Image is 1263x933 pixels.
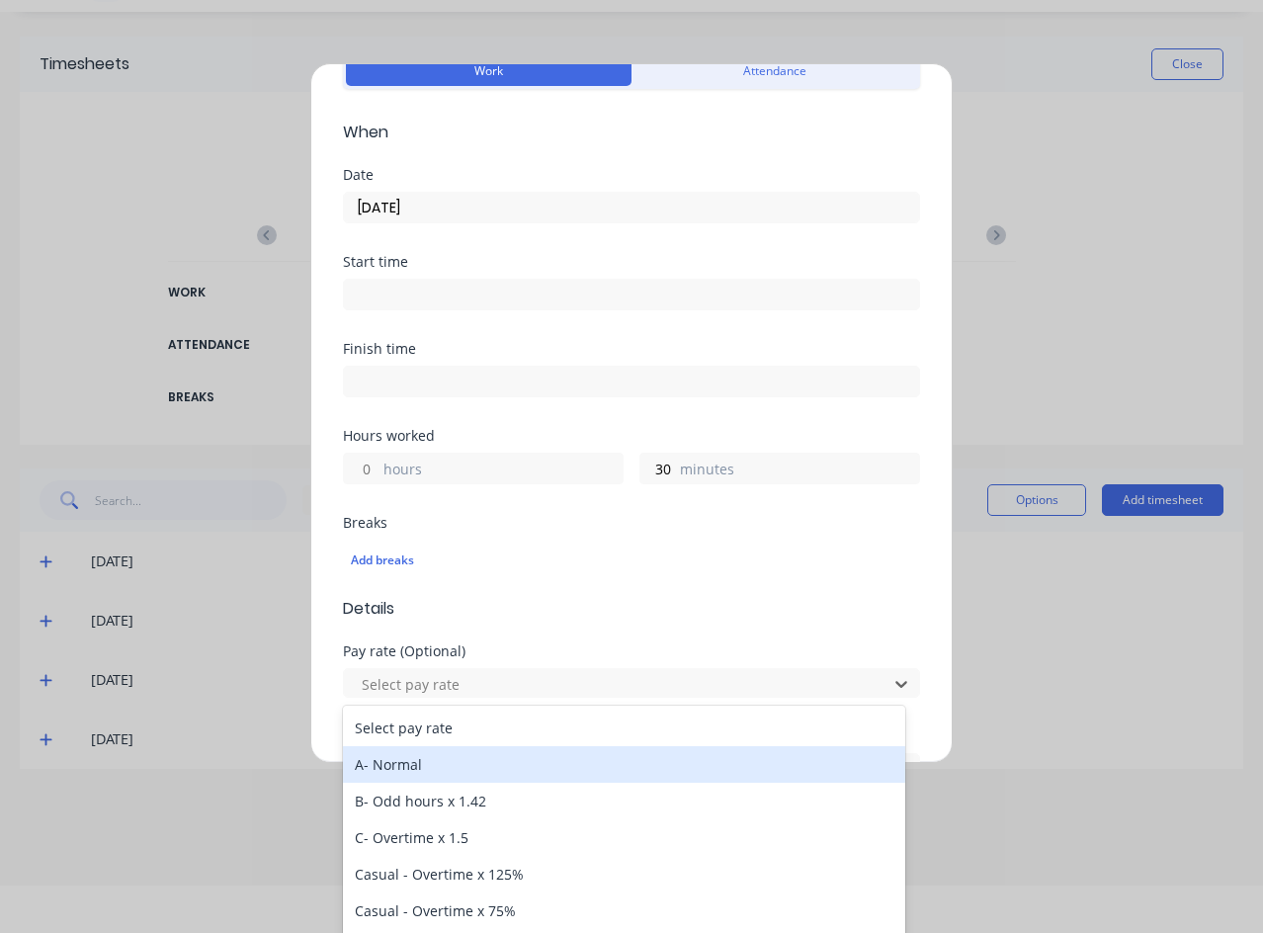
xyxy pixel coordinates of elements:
div: Breaks [343,516,920,530]
span: Details [343,597,920,621]
div: C- Overtime x 1.5 [343,819,905,856]
div: Casual - Overtime x 125% [343,856,905,892]
label: minutes [680,459,919,483]
div: Start time [343,255,920,269]
input: 0 [344,454,379,483]
button: Work [346,56,631,86]
div: Pay rate (Optional) [343,644,920,658]
div: Casual - Overtime x 75% [343,892,905,929]
button: Attendance [631,56,917,86]
div: Select pay rate [343,710,905,746]
span: When [343,121,920,144]
div: Finish time [343,342,920,356]
div: Date [343,168,920,182]
div: B- Odd hours x 1.42 [343,783,905,819]
div: A- Normal [343,746,905,783]
input: 0 [640,454,675,483]
div: Add breaks [351,548,912,573]
label: hours [383,459,623,483]
div: Hours worked [343,429,920,443]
